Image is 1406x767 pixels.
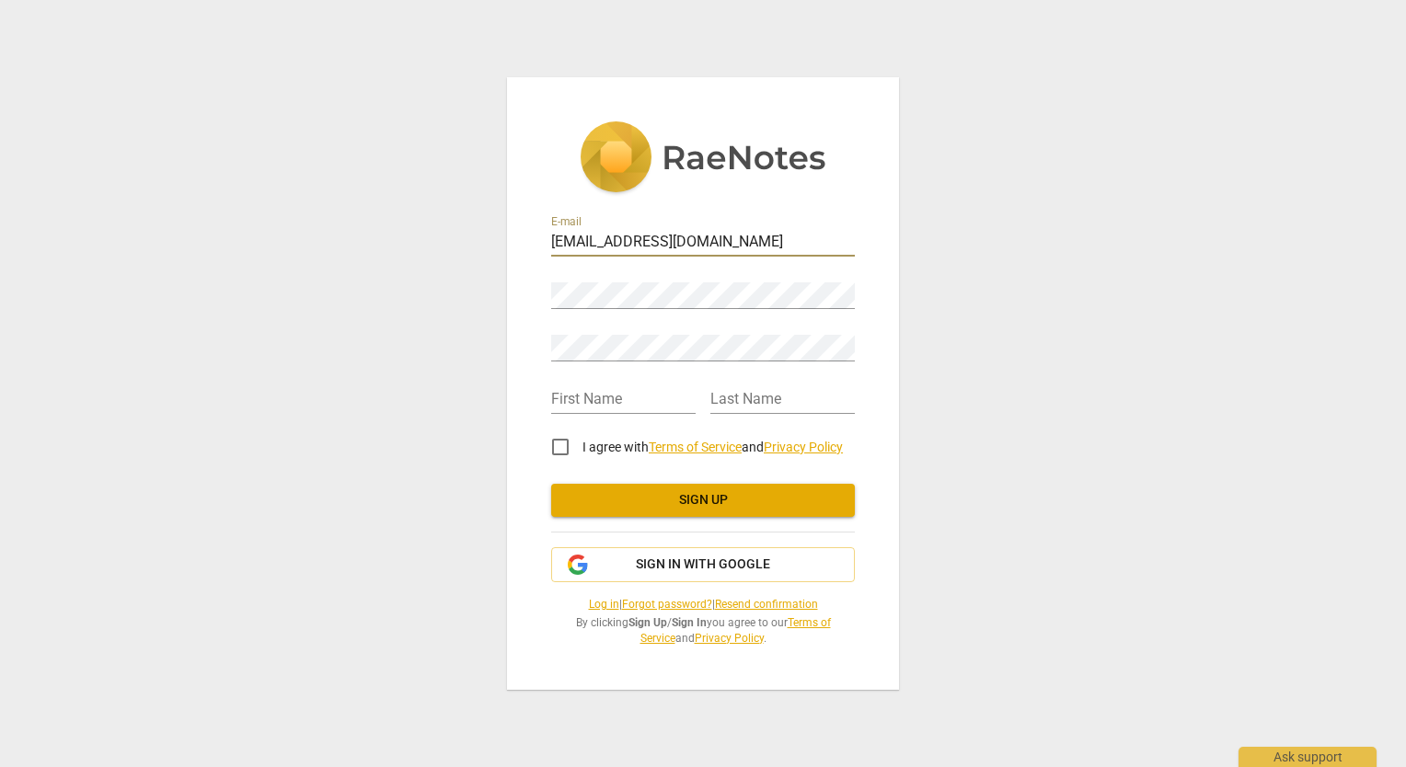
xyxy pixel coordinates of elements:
[582,440,843,454] span: I agree with and
[764,440,843,454] a: Privacy Policy
[672,616,707,629] b: Sign In
[551,597,855,612] span: | |
[551,484,855,517] button: Sign up
[695,632,764,645] a: Privacy Policy
[551,615,855,646] span: By clicking / you agree to our and .
[715,598,818,611] a: Resend confirmation
[551,547,855,582] button: Sign in with Google
[1239,747,1377,767] div: Ask support
[589,598,619,611] a: Log in
[649,440,742,454] a: Terms of Service
[636,555,770,574] span: Sign in with Google
[580,121,826,197] img: 5ac2273c67554f335776073100b6d88f.svg
[622,598,712,611] a: Forgot password?
[640,616,831,645] a: Terms of Service
[566,491,840,509] span: Sign up
[628,616,667,629] b: Sign Up
[551,217,582,228] label: E-mail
